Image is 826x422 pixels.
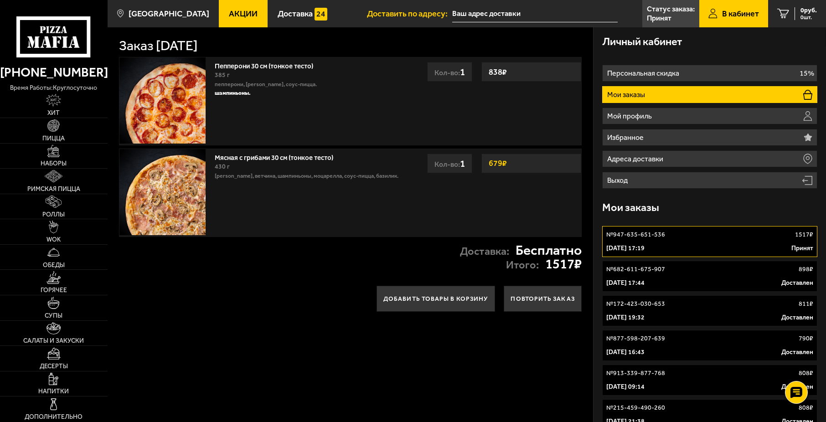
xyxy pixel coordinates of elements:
[278,10,313,18] span: Доставка
[799,299,813,309] p: 811 ₽
[606,382,645,391] p: [DATE] 09:14
[800,7,817,14] span: 0 руб.
[602,261,817,292] a: №682-611-675-907898₽[DATE] 17:44Доставлен
[229,10,258,18] span: Акции
[25,414,83,420] span: Дополнительно
[602,202,659,213] h3: Мои заказы
[799,334,813,343] p: 790 ₽
[215,163,230,170] span: 430 г
[606,313,645,322] p: [DATE] 19:32
[799,265,813,274] p: 898 ₽
[606,278,645,288] p: [DATE] 17:44
[791,244,813,253] p: Принят
[42,211,65,218] span: Роллы
[506,260,539,271] p: Итого:
[43,262,65,268] span: Обеды
[607,113,654,120] p: Мой профиль
[315,8,327,21] img: 15daf4d41897b9f0e9f617042186c801.svg
[607,91,647,98] p: Мои заказы
[119,39,198,52] h1: Заказ [DATE]
[377,286,496,312] button: Добавить товары в корзину
[46,237,61,243] span: WOK
[452,5,617,22] input: Ваш адрес доставки
[606,265,665,274] p: № 682-611-675-907
[41,160,67,167] span: Наборы
[800,70,814,77] p: 15%
[516,243,582,257] strong: Бесплатно
[47,110,60,116] span: Хит
[795,230,813,239] p: 1517 ₽
[427,154,472,173] div: Кол-во:
[602,36,682,47] h3: Личный кабинет
[800,15,817,20] span: 0 шт.
[215,59,322,70] a: Пепперони 30 см (тонкое тесто)
[460,66,465,77] span: 1
[606,230,665,239] p: № 947-635-651-536
[215,172,403,180] p: [PERSON_NAME], ветчина, шампиньоны, моцарелла, соус-пицца, базилик.
[27,186,80,192] span: Римская пицца
[606,334,665,343] p: № 877-598-207-639
[215,90,251,96] strong: шампиньоны.
[427,62,472,82] div: Кол-во:
[607,70,681,77] p: Персональная скидка
[23,338,84,344] span: Салаты и закуски
[38,388,69,395] span: Напитки
[602,226,817,257] a: №947-635-651-5361517₽[DATE] 17:19Принят
[781,278,813,288] p: Доставлен
[215,71,230,79] span: 385 г
[602,330,817,361] a: №877-598-207-639790₽[DATE] 16:43Доставлен
[452,5,617,22] span: улица Стахановцев, 17
[545,257,582,271] strong: 1517 ₽
[781,382,813,391] p: Доставлен
[799,403,813,412] p: 808 ₽
[460,158,465,169] span: 1
[606,403,665,412] p: № 215-459-490-260
[781,348,813,357] p: Доставлен
[722,10,759,18] span: В кабинет
[486,63,509,81] strong: 838 ₽
[367,10,452,18] span: Доставить по адресу:
[41,287,67,293] span: Горячее
[606,299,665,309] p: № 172-423-030-653
[606,244,645,253] p: [DATE] 17:19
[647,5,695,13] p: Статус заказа:
[647,15,671,22] p: Принят
[607,134,646,141] p: Избранное
[602,295,817,326] a: №172-423-030-653811₽[DATE] 19:32Доставлен
[504,286,582,312] button: Повторить заказ
[45,313,62,319] span: Супы
[606,348,645,357] p: [DATE] 16:43
[215,80,403,89] p: пепперони, [PERSON_NAME], соус-пицца.
[215,151,342,162] a: Мясная с грибами 30 см (тонкое тесто)
[602,365,817,396] a: №913-339-877-768808₽[DATE] 09:14Доставлен
[486,154,509,172] strong: 679 ₽
[606,369,665,378] p: № 913-339-877-768
[42,135,65,142] span: Пицца
[607,155,666,163] p: Адреса доставки
[460,246,509,257] p: Доставка:
[781,313,813,322] p: Доставлен
[799,369,813,378] p: 808 ₽
[40,363,68,370] span: Десерты
[607,177,630,184] p: Выход
[129,10,209,18] span: [GEOGRAPHIC_DATA]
